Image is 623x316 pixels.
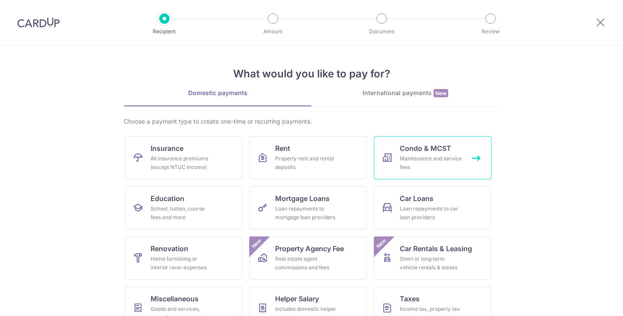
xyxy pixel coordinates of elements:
span: Rent [275,143,290,153]
p: Amount [241,27,305,36]
span: Property Agency Fee [275,243,344,254]
div: Choose a payment type to create one-time or recurring payments. [124,117,499,126]
a: Car Rentals & LeasingShort or long‑term vehicle rentals & leasesNew [374,236,491,280]
div: School, tuition, course fees and more [151,204,213,222]
span: Car Loans [400,193,434,204]
span: New [250,236,264,251]
a: RenovationHome furnishing or interior reno-expenses [125,236,242,280]
span: Renovation [151,243,188,254]
div: Home furnishing or interior reno-expenses [151,255,213,272]
h4: What would you like to pay for? [124,66,499,82]
p: Recipient [132,27,196,36]
a: EducationSchool, tuition, course fees and more [125,186,242,230]
span: Taxes [400,294,420,304]
span: Condo & MCST [400,143,451,153]
div: Domestic payments [124,89,311,97]
span: Car Rentals & Leasing [400,243,472,254]
a: Car LoansLoan repayments to car loan providers [374,186,491,230]
span: Insurance [151,143,183,153]
a: Condo & MCSTMaintenance and service fees [374,136,491,179]
span: Education [151,193,184,204]
div: International payments [311,89,499,98]
div: Maintenance and service fees [400,154,462,172]
span: New [374,236,389,251]
a: RentProperty rent and rental deposits [249,136,367,179]
div: All insurance premiums (except NTUC Income) [151,154,213,172]
a: Property Agency FeeReal estate agent commissions and feesNew [249,236,367,280]
a: Mortgage LoansLoan repayments to mortgage loan providers [249,186,367,230]
div: Loan repayments to mortgage loan providers [275,204,337,222]
div: Short or long‑term vehicle rentals & leases [400,255,462,272]
p: Document [350,27,414,36]
div: Loan repayments to car loan providers [400,204,462,222]
span: Helper Salary [275,294,319,304]
span: Help [19,6,37,14]
a: InsuranceAll insurance premiums (except NTUC Income) [125,136,242,179]
img: CardUp [17,17,60,28]
span: Miscellaneous [151,294,199,304]
p: Review [459,27,523,36]
div: Property rent and rental deposits [275,154,337,172]
span: New [434,89,448,97]
span: Mortgage Loans [275,193,330,204]
div: Real estate agent commissions and fees [275,255,337,272]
